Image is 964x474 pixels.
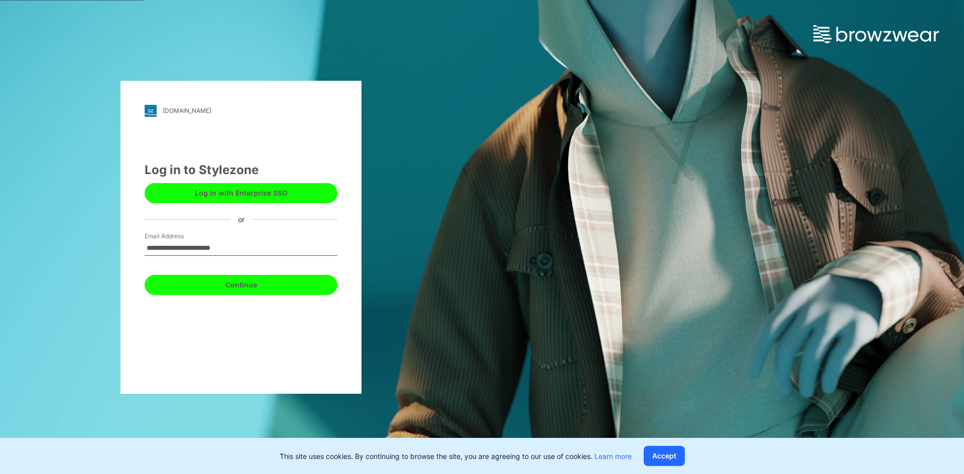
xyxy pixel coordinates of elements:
[145,105,337,117] a: [DOMAIN_NAME]
[145,275,337,295] button: Continue
[145,232,215,241] label: Email Address
[145,161,337,179] div: Log in to Stylezone
[813,25,939,43] img: browzwear-logo.e42bd6dac1945053ebaf764b6aa21510.svg
[145,183,337,203] button: Log in with Enterprise SSO
[163,107,211,114] div: [DOMAIN_NAME]
[230,214,253,225] div: or
[644,446,685,466] button: Accept
[594,452,632,460] a: Learn more
[145,105,157,117] img: stylezone-logo.562084cfcfab977791bfbf7441f1a819.svg
[280,451,632,461] p: This site uses cookies. By continuing to browse the site, you are agreeing to our use of cookies.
